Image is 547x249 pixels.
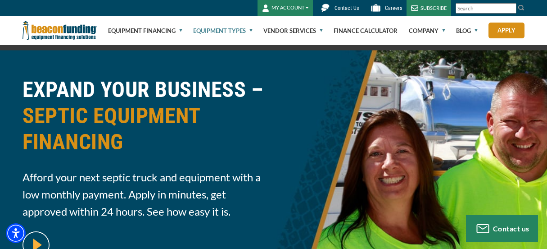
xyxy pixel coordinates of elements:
a: Clear search text [507,5,514,12]
a: Equipment Types [193,16,253,45]
input: Search [456,3,516,14]
img: Search [518,4,525,11]
span: Careers [385,5,402,11]
a: Vendor Services [263,16,323,45]
span: Afford your next septic truck and equipment with a low monthly payment. Apply in minutes, get app... [23,169,268,220]
h1: EXPAND YOUR BUSINESS – [23,77,268,162]
span: SEPTIC EQUIPMENT FINANCING [23,103,268,155]
button: Contact us [466,215,538,242]
a: Company [409,16,445,45]
a: Equipment Financing [108,16,182,45]
div: Accessibility Menu [6,223,26,243]
span: Contact Us [335,5,359,11]
img: Beacon Funding Corporation logo [23,16,97,45]
a: Blog [456,16,478,45]
span: Contact us [493,224,529,233]
a: Finance Calculator [334,16,398,45]
a: Apply [488,23,524,38]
